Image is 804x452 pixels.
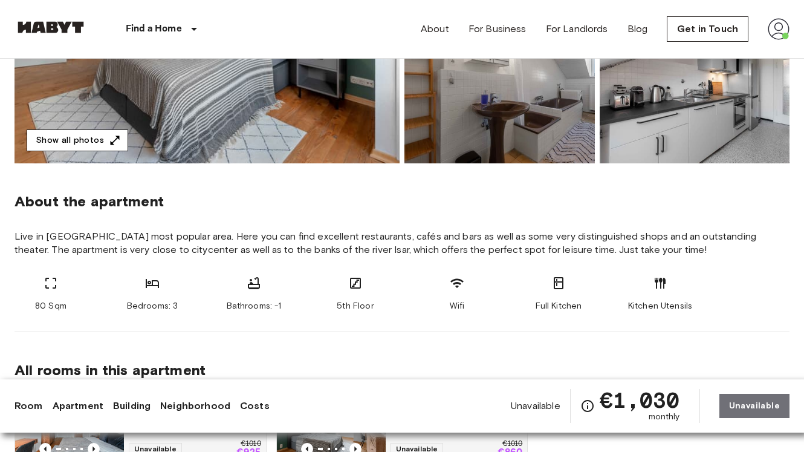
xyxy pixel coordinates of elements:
a: About [421,22,449,36]
a: Blog [627,22,648,36]
img: Picture of unit DE-02-009-004-02HF [404,5,595,163]
p: €1010 [241,441,261,448]
a: Room [15,399,43,413]
a: For Business [468,22,527,36]
a: Neighborhood [160,399,230,413]
span: Bathrooms: -1 [227,300,282,312]
a: Apartment [53,399,103,413]
svg: Check cost overview for full price breakdown. Please note that discounts apply to new joiners onl... [580,399,595,413]
img: Picture of unit DE-02-009-004-02HF [600,5,790,163]
span: Kitchen Utensils [628,300,692,312]
span: monthly [649,411,680,423]
a: For Landlords [546,22,608,36]
span: All rooms in this apartment [15,361,789,379]
button: Show all photos [27,129,128,152]
img: Habyt [15,21,87,33]
a: Costs [240,399,270,413]
img: avatar [768,18,789,40]
span: 80 Sqm [35,300,66,312]
p: €1010 [502,441,523,448]
a: Building [113,399,151,413]
a: Get in Touch [667,16,748,42]
span: Unavailable [511,399,560,413]
span: Live in [GEOGRAPHIC_DATA] most popular area. Here you can find excellent restaurants, cafés and b... [15,230,789,257]
span: €1,030 [600,389,680,411]
span: Full Kitchen [536,300,582,312]
span: Bedrooms: 3 [127,300,178,312]
p: Find a Home [126,22,182,36]
span: 5th Floor [337,300,374,312]
span: About the apartment [15,192,164,211]
span: Wifi [450,300,465,312]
